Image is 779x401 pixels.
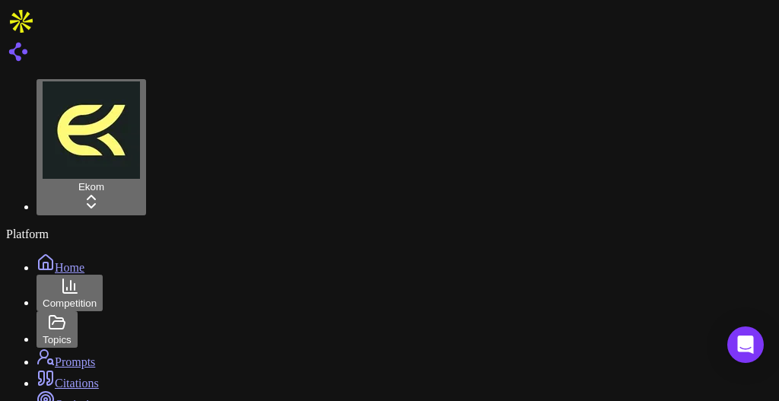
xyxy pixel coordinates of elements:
button: Topics [37,311,78,348]
div: Platform [6,228,773,241]
a: Home [37,261,84,274]
a: Citations [37,377,99,390]
span: Citations [55,377,99,390]
span: Home [55,261,84,274]
span: Competition [43,298,97,309]
span: Ekom [78,181,104,193]
img: Ekom [43,81,140,179]
span: Topics [43,334,72,345]
a: Prompts [37,355,95,368]
button: Competition [37,275,103,311]
button: Current brand: Ekom [37,79,146,215]
img: Apollo.io [6,6,37,37]
span: Prompts [55,355,95,368]
div: Open Intercom Messenger [727,326,764,363]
